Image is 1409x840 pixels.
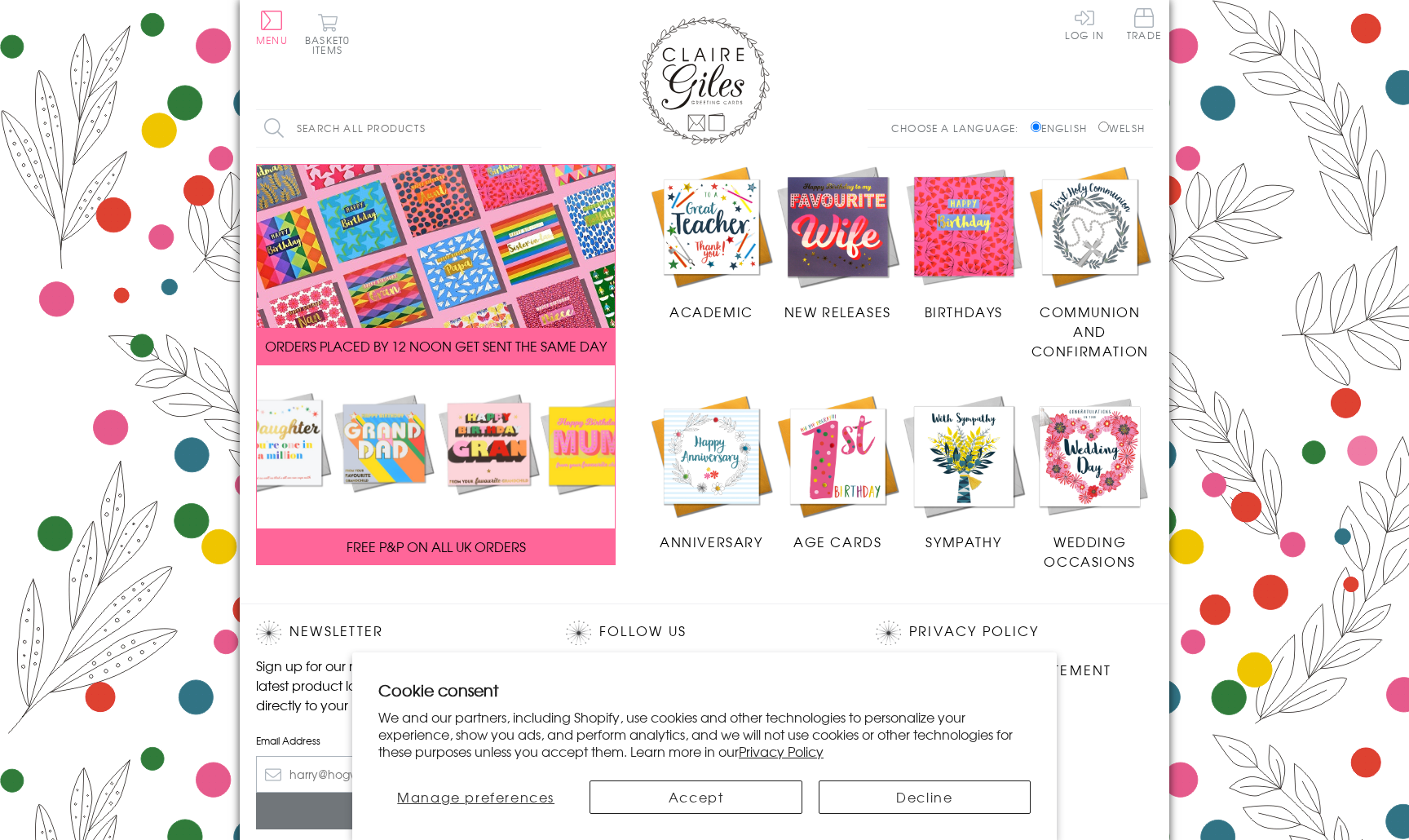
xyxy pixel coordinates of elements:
label: English [1031,121,1095,135]
button: Manage preferences [378,780,573,814]
span: Academic [669,302,753,321]
a: New Releases [775,164,901,322]
a: Wedding Occasions [1027,393,1153,571]
label: Welsh [1098,121,1145,135]
a: Birthdays [901,164,1027,322]
a: Trade [1127,8,1161,43]
button: Menu [256,11,288,45]
a: Log In [1065,8,1104,40]
span: 0 items [312,33,350,57]
span: FREE P&P ON ALL UK ORDERS [347,537,526,556]
img: Claire Giles Greetings Cards [639,16,770,145]
input: Search all products [256,110,541,147]
input: Subscribe [256,793,533,829]
a: Anniversary [648,393,775,551]
span: Sympathy [925,532,1001,551]
a: Sympathy [901,393,1027,551]
span: Wedding Occasions [1044,532,1135,571]
label: Email Address [256,733,533,748]
span: ORDERS PLACED BY 12 NOON GET SENT THE SAME DAY [265,336,607,356]
span: Trade [1127,8,1161,40]
input: Welsh [1098,122,1109,132]
p: We and our partners, including Shopify, use cookies and other technologies to personalize your ex... [378,709,1031,759]
h2: Cookie consent [378,679,1031,701]
span: Anniversary [660,532,763,551]
a: Academic [648,164,775,322]
input: English [1031,122,1041,132]
a: Privacy Policy [739,741,824,761]
h2: Newsletter [256,621,533,645]
span: Communion and Confirmation [1031,302,1149,360]
span: New Releases [784,302,891,321]
span: Birthdays [925,302,1003,321]
button: Basket0 items [305,13,350,55]
a: Privacy Policy [909,621,1039,643]
span: Manage preferences [397,787,554,807]
p: Sign up for our newsletter to receive the latest product launches, news and offers directly to yo... [256,656,533,714]
input: Search [525,110,541,147]
button: Decline [819,780,1031,814]
p: Choose a language: [891,121,1027,135]
a: Communion and Confirmation [1027,164,1153,361]
button: Accept [590,780,802,814]
a: Age Cards [775,393,901,551]
h2: Follow Us [566,621,843,645]
input: harry@hogwarts.edu [256,756,533,793]
span: Age Cards [793,532,881,551]
span: Menu [256,33,288,47]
